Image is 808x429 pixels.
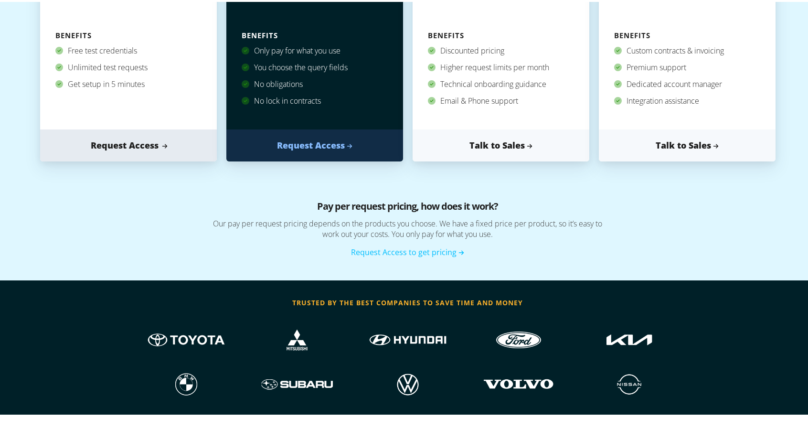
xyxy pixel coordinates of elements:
div: Unlimited test requests [55,57,202,74]
div: You choose the query fields [242,57,388,74]
div: No lock in contracts [242,91,388,107]
div: No obligations [242,74,388,91]
img: Kia logo [587,367,670,397]
div: Discounted pricing [428,41,574,57]
div: Only pay for what you use [242,41,388,57]
h3: Pay per request pricing, how does it work? [145,197,670,216]
h3: trusted by the best companies to save time and money [131,294,685,308]
a: Request Access [226,128,403,160]
div: Technical onboarding guidance [428,74,574,91]
a: Talk to Sales [599,128,776,160]
div: Get setup in 5 minutes [55,74,202,91]
img: Mistubishi logo [255,323,338,353]
img: Kia logo [144,367,227,397]
div: Custom contracts & invoicing [614,41,760,57]
div: Email & Phone support [428,91,574,107]
img: Kia logo [477,367,560,397]
div: Dedicated account manager [614,74,760,91]
div: Higher request limits per month [428,57,574,74]
img: Kia logo [587,323,670,353]
img: Kia logo [255,367,338,397]
div: Premium support [614,57,760,74]
a: Talk to Sales [413,128,589,160]
img: Toyota logo [144,323,227,353]
img: Ford logo [477,323,560,353]
a: Request Access to get pricing [351,245,464,256]
div: Integration assistance [614,91,760,107]
p: Our pay per request pricing depends on the products you choose. We have a fixed price per product... [145,216,670,245]
img: Kia logo [366,367,449,397]
div: Free test credentials [55,41,202,57]
a: Request Access [40,128,217,160]
img: Hyundai logo [366,323,449,353]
